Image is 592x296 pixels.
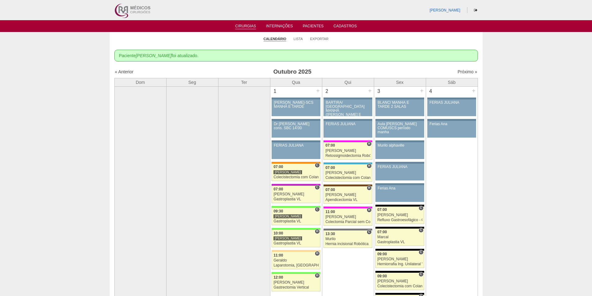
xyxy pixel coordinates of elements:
[374,87,384,96] div: 3
[419,272,423,277] span: Consultório
[325,188,335,192] span: 07:00
[322,87,332,96] div: 2
[303,24,324,30] a: Pacientes
[429,8,460,12] a: [PERSON_NAME]
[315,251,319,256] span: Hospital
[114,78,166,86] th: Dom
[272,208,320,225] a: C 09:30 [PERSON_NAME] Gastroplastia VL
[315,163,319,168] span: Consultório
[367,207,371,212] span: Hospital
[326,122,370,126] div: FERIAS JULIANA
[272,184,320,186] div: Key: Maria Braido
[377,207,387,212] span: 07:00
[427,99,476,116] a: FERIAS JULIANA
[367,185,371,190] span: Hospital
[273,175,319,179] div: Colecistectomia com Colangiografia VL
[375,121,424,138] a: Aula [PERSON_NAME] COMUSCS período manha
[270,87,280,96] div: 1
[375,207,424,224] a: C 07:00 [PERSON_NAME] Refluxo Gastroesofágico - Cirurgia VL
[273,209,283,213] span: 09:30
[325,149,370,153] div: [PERSON_NAME]
[375,229,424,246] a: C 07:00 Marcal Gastroplastia VL
[272,164,320,181] a: C 07:00 [PERSON_NAME] Colecistectomia com Colangiografia VL
[375,99,424,116] a: BLANC/ MANHÃ E TARDE 2 SALAS
[273,253,283,257] span: 11:00
[324,98,372,99] div: Key: Aviso
[419,87,424,95] div: +
[429,122,474,126] div: Ferias Ana
[325,215,370,219] div: [PERSON_NAME]
[377,274,387,278] span: 09:00
[325,171,370,175] div: [PERSON_NAME]
[457,69,477,74] a: Próximo »
[419,250,423,255] span: Consultório
[218,78,270,86] th: Ter
[324,184,372,186] div: Key: Santa Joana
[377,235,422,239] div: Marcal
[322,78,374,86] th: Qui
[272,206,320,208] div: Key: Brasil
[324,208,372,226] a: H 11:00 [PERSON_NAME] Colectomia Parcial sem Colostomia VL
[375,162,424,164] div: Key: Aviso
[374,78,426,86] th: Sex
[273,258,319,262] div: Geraldo
[315,207,319,212] span: Consultório
[375,142,424,159] a: Murilo alphaville
[273,275,283,280] span: 12:00
[272,274,320,291] a: H 12:00 [PERSON_NAME] Gastrectomia Vertical
[272,142,320,159] a: FERIAS JULIANA
[325,143,335,148] span: 07:00
[377,279,422,283] div: [PERSON_NAME]
[273,214,302,219] div: [PERSON_NAME]
[377,218,422,222] div: Refluxo Gastroesofágico - Cirurgia VL
[273,231,283,235] span: 10:00
[325,242,370,246] div: Hernia incisional Robótica
[264,37,286,41] a: Calendário
[273,187,283,191] span: 07:00
[375,164,424,180] a: FERIAS JULIANA
[378,122,422,134] div: Aula [PERSON_NAME] COMUSCS período manha
[315,185,319,190] span: Consultório
[325,154,370,158] div: Retossigmoidectomia Robótica
[326,101,370,125] div: BARTIRA/ [GEOGRAPHIC_DATA] MANHÃ ([PERSON_NAME] E ANA)/ SANTA JOANA -TARDE
[315,229,319,234] span: Hospital
[273,285,319,289] div: Gastrectomia Vertical
[273,197,319,201] div: Gastroplastia VL
[324,162,372,164] div: Key: Neomater
[375,293,424,295] div: Key: Blanc
[375,185,424,202] a: Ferias Ana
[378,101,422,109] div: BLANC/ MANHÃ E TARDE 2 SALAS
[324,230,372,248] a: C 13:30 Murilo Hernia incisional Robótica
[426,87,436,96] div: 4
[375,227,424,229] div: Key: Blanc
[272,162,320,164] div: Key: São Luiz - SCS
[378,143,422,148] div: Murilo alphaville
[272,186,320,203] a: C 07:00 [PERSON_NAME] Gastroplastia VL
[273,192,319,196] div: [PERSON_NAME]
[272,140,320,142] div: Key: Aviso
[377,262,422,266] div: Herniorrafia Ing. Unilateral VL
[294,37,303,41] a: Lista
[378,186,422,190] div: Ferias Ana
[375,183,424,185] div: Key: Aviso
[375,119,424,121] div: Key: Aviso
[324,229,372,230] div: Key: Santa Catarina
[324,142,372,160] a: H 07:00 [PERSON_NAME] Retossigmoidectomia Robótica
[324,140,372,142] div: Key: Pro Matre
[235,24,256,29] a: Cirurgias
[324,119,372,121] div: Key: Aviso
[367,230,371,235] span: Consultório
[273,170,302,175] div: [PERSON_NAME]
[377,284,422,288] div: Colecistectomia com Colangiografia VL
[426,78,478,86] th: Sáb
[375,205,424,207] div: Key: Blanc
[377,240,422,244] div: Gastroplastia VL
[272,250,320,252] div: Key: Bartira
[325,237,370,241] div: Murilo
[136,53,172,58] em: [PERSON_NAME]
[324,99,372,116] a: BARTIRA/ [GEOGRAPHIC_DATA] MANHÃ ([PERSON_NAME] E ANA)/ SANTA JOANA -TARDE
[377,213,422,217] div: [PERSON_NAME]
[427,121,476,138] a: Ferias Ana
[166,78,218,86] th: Seg
[325,198,370,202] div: Apendicectomia VL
